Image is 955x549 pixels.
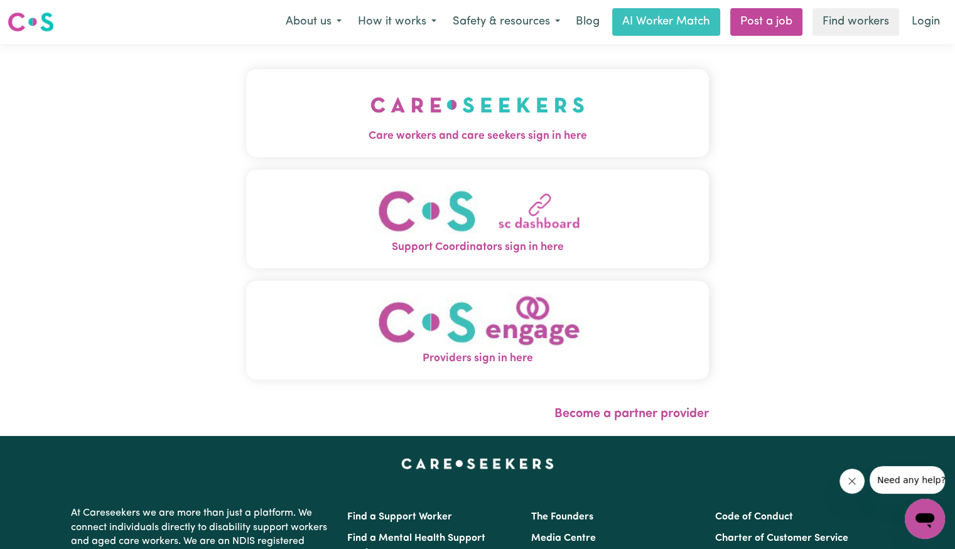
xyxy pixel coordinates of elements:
span: Support Coordinators sign in here [246,239,709,256]
a: The Founders [531,512,593,522]
a: AI Worker Match [612,8,720,36]
a: Media Centre [531,533,596,543]
iframe: Button to launch messaging window [905,499,945,539]
a: Become a partner provider [554,408,709,420]
button: How it works [350,9,445,35]
a: Login [904,8,947,36]
a: Code of Conduct [715,512,793,522]
a: Find workers [812,8,899,36]
a: Find a Support Worker [347,512,452,522]
a: Careseekers logo [8,8,54,36]
span: Need any help? [8,9,76,19]
img: Careseekers logo [8,11,54,33]
button: Safety & resources [445,9,568,35]
button: About us [278,9,350,35]
a: Charter of Customer Service [715,533,848,543]
a: Careseekers home page [401,459,554,469]
iframe: Close message [839,469,865,494]
a: Post a job [730,8,802,36]
span: Providers sign in here [246,351,709,367]
a: Blog [568,8,607,36]
iframe: Message from company [870,466,945,494]
button: Providers sign in here [246,281,709,379]
button: Support Coordinators sign in here [246,170,709,268]
button: Care workers and care seekers sign in here [246,69,709,157]
span: Care workers and care seekers sign in here [246,128,709,144]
